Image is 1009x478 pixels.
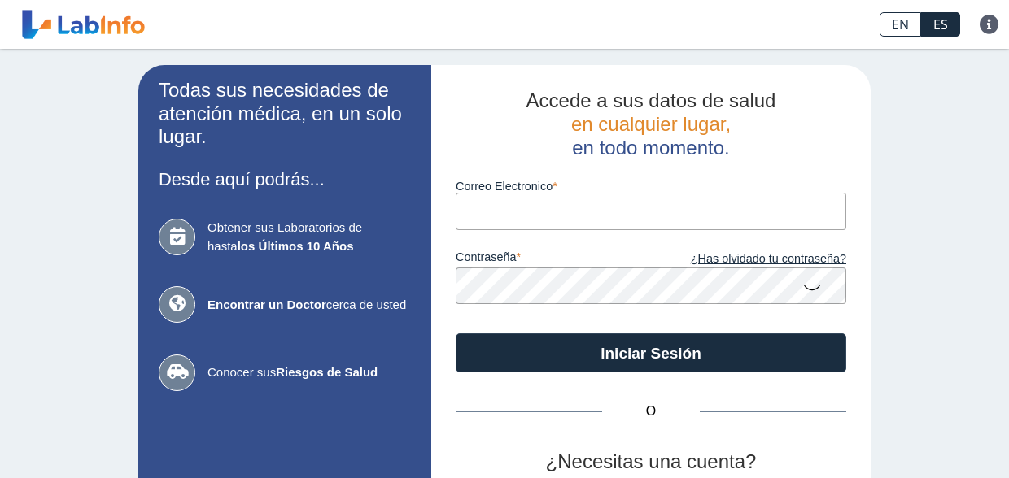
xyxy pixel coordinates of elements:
[602,402,700,421] span: O
[159,79,411,149] h2: Todas sus necesidades de atención médica, en un solo lugar.
[456,180,846,193] label: Correo Electronico
[159,169,411,189] h3: Desde aquí podrás...
[880,12,921,37] a: EN
[651,250,846,268] a: ¿Has olvidado tu contraseña?
[276,365,378,379] b: Riesgos de Salud
[456,333,846,372] button: Iniciar Sesión
[238,239,354,253] b: los Últimos 10 Años
[921,12,960,37] a: ES
[207,296,411,315] span: cerca de usted
[456,450,846,474] h2: ¿Necesitas una cuenta?
[207,363,411,382] span: Conocer sus
[526,89,776,111] span: Accede a sus datos de salud
[207,298,326,311] b: Encontrar un Doctor
[456,250,651,268] label: contraseña
[571,113,731,135] span: en cualquier lugar,
[207,219,411,255] span: Obtener sus Laboratorios de hasta
[572,137,729,159] span: en todo momento.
